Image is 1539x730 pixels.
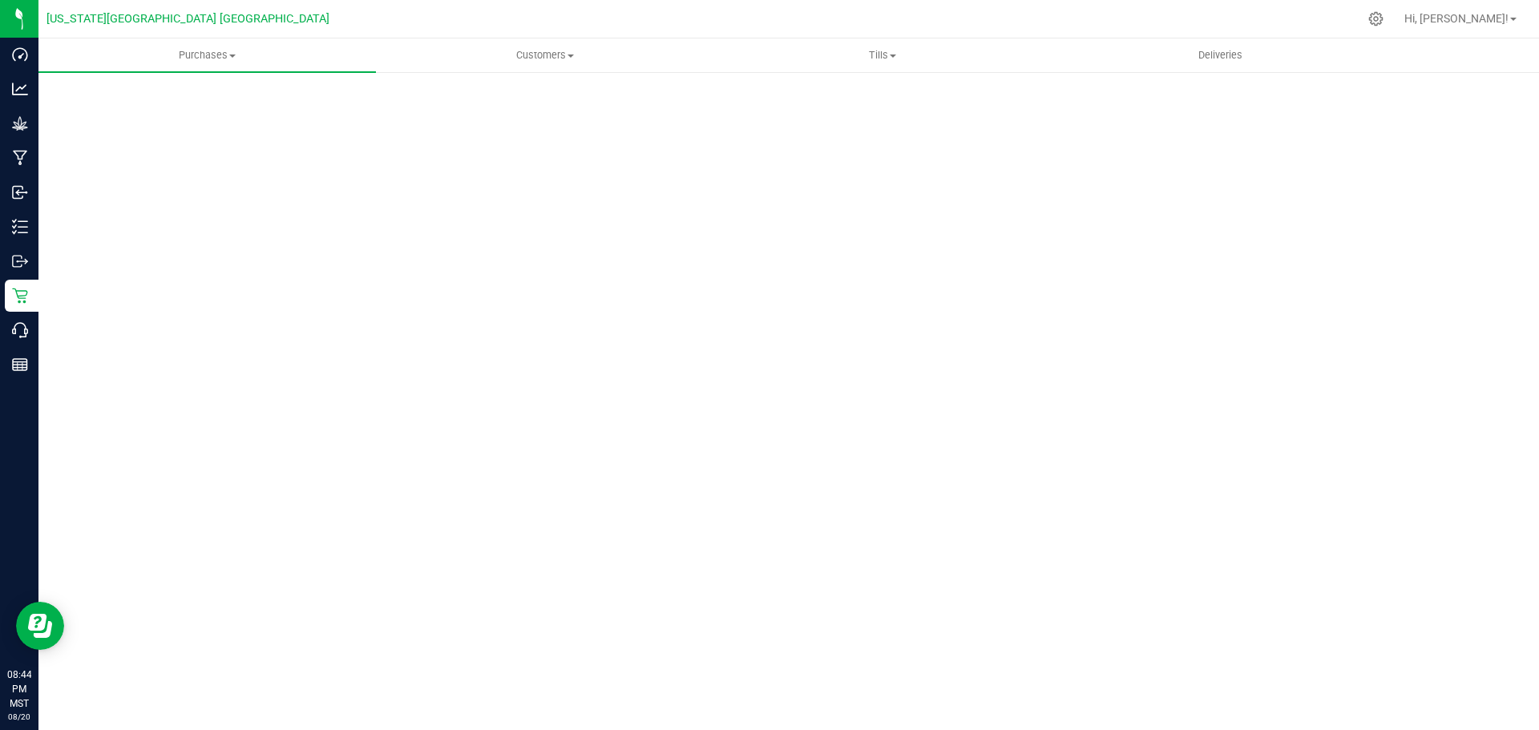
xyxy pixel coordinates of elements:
span: Customers [377,48,713,63]
inline-svg: Call Center [12,322,28,338]
span: Deliveries [1177,48,1264,63]
inline-svg: Inbound [12,184,28,200]
span: Hi, [PERSON_NAME]! [1404,12,1509,25]
div: Manage settings [1366,11,1386,26]
a: Customers [376,38,713,72]
inline-svg: Reports [12,357,28,373]
p: 08/20 [7,711,31,723]
span: Purchases [38,48,376,63]
inline-svg: Retail [12,288,28,304]
iframe: Resource center [16,602,64,650]
inline-svg: Manufacturing [12,150,28,166]
inline-svg: Dashboard [12,46,28,63]
span: [US_STATE][GEOGRAPHIC_DATA] [GEOGRAPHIC_DATA] [46,12,329,26]
a: Tills [713,38,1051,72]
inline-svg: Inventory [12,219,28,235]
inline-svg: Grow [12,115,28,131]
a: Purchases [38,38,376,72]
inline-svg: Outbound [12,253,28,269]
a: Deliveries [1052,38,1389,72]
p: 08:44 PM MST [7,667,31,711]
span: Tills [714,48,1050,63]
inline-svg: Analytics [12,81,28,97]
